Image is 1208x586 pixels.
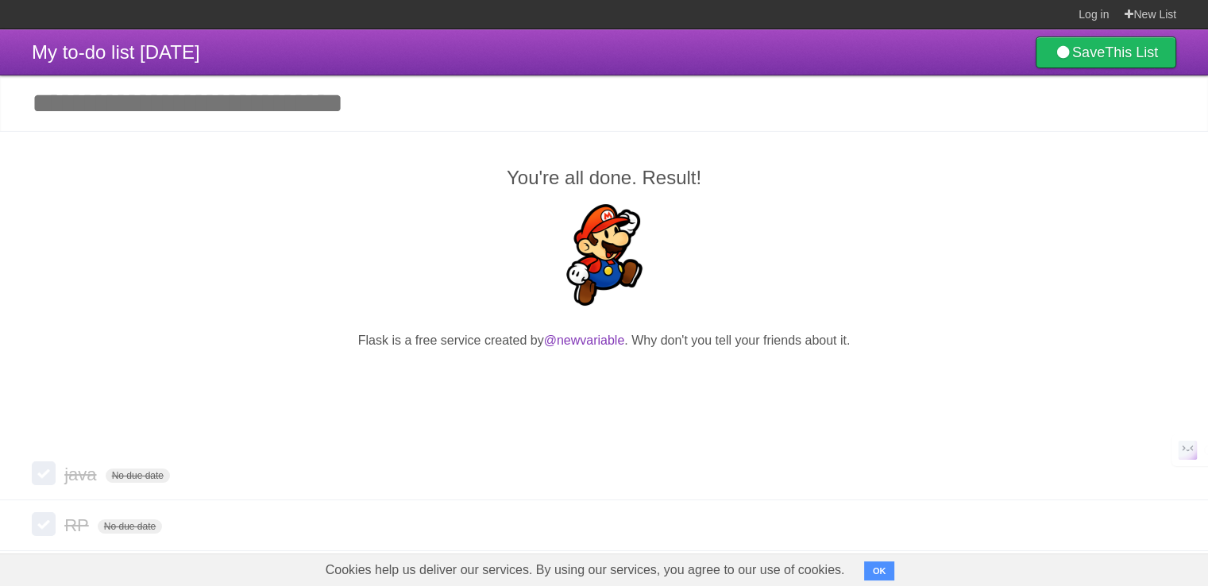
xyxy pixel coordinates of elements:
span: No due date [98,519,162,534]
iframe: X Post Button [576,370,633,392]
span: RP [64,515,93,535]
span: java [64,465,100,484]
button: OK [864,561,895,580]
span: Cookies help us deliver our services. By using our services, you agree to our use of cookies. [310,554,861,586]
p: Flask is a free service created by . Why don't you tell your friends about it. [32,331,1176,350]
img: Super Mario [554,204,655,306]
span: My to-do list [DATE] [32,41,200,63]
span: No due date [106,468,170,483]
a: SaveThis List [1036,37,1176,68]
a: @newvariable [544,333,625,347]
h2: You're all done. Result! [32,164,1176,192]
b: This List [1105,44,1158,60]
label: Done [32,512,56,536]
label: Done [32,461,56,485]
